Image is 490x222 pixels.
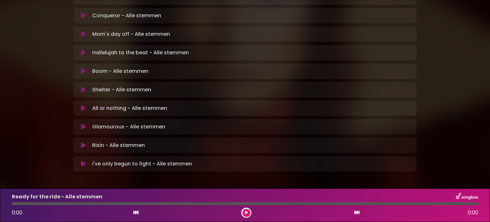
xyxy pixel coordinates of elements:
[92,160,192,168] p: I've only begun to fight - Alle stemmen
[92,86,151,94] p: Shelter - Alle stemmen
[92,104,167,112] p: All or nothing - Alle stemmen
[456,193,478,201] img: songbox-logo-white.png
[92,30,170,38] p: Mom's day off - Alle stemmen
[92,142,145,149] p: Risin - Alle stemmen
[92,123,165,131] p: Glamourous - Alle stemmen
[92,67,148,75] p: Boom - Alle stemmen
[92,12,161,19] p: Conqueror - Alle stemmen
[12,193,102,201] p: Ready for the ride - Alle stemmen
[92,49,189,57] p: Hallelujah to the beat - Alle stemmen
